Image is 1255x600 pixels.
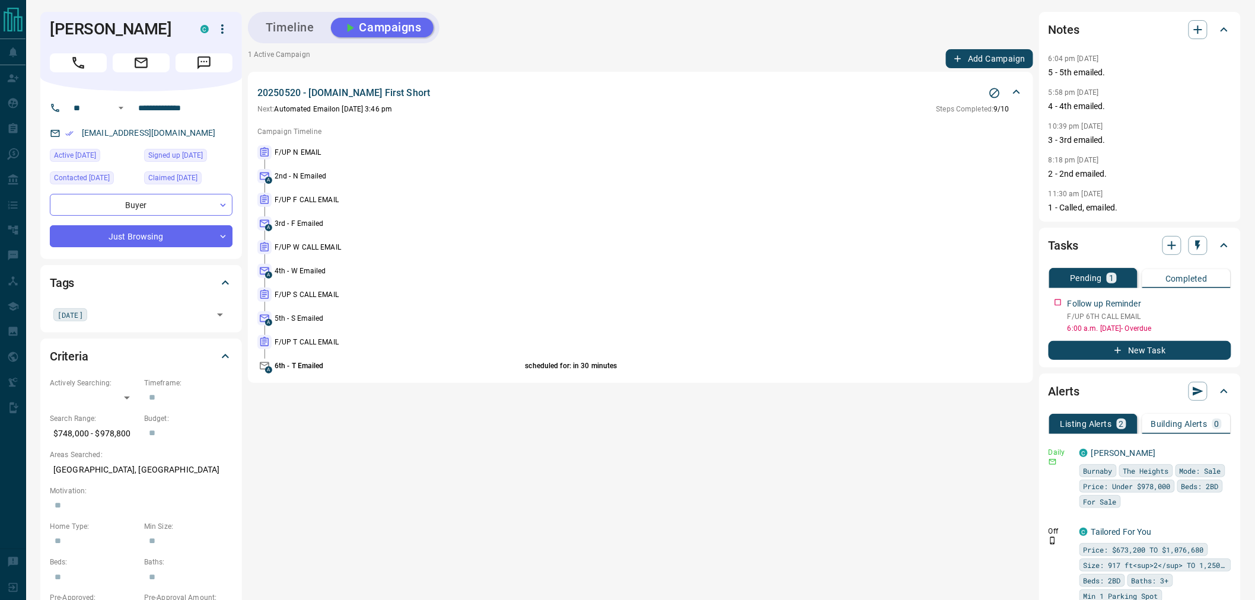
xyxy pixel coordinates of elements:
div: Tue Sep 23 2025 [50,149,138,165]
a: [PERSON_NAME] [1091,448,1156,458]
p: F/UP 6TH CALL EMAIL [1068,311,1231,322]
span: Signed up [DATE] [148,149,203,161]
span: A [265,272,272,279]
p: 9 / 10 [937,104,1009,114]
span: Contacted [DATE] [54,172,110,184]
div: Tags [50,269,232,297]
span: Price: Under $978,000 [1084,480,1171,492]
h2: Tasks [1049,236,1078,255]
svg: Email [1049,458,1057,466]
p: Baths: [144,557,232,567]
p: F/UP N EMAIL [275,147,523,158]
svg: Email Verified [65,129,74,138]
h1: [PERSON_NAME] [50,20,183,39]
p: 6:00 a.m. [DATE] - Overdue [1068,323,1231,334]
p: Home Type: [50,521,138,532]
span: A [265,224,272,231]
p: 5th - S Emailed [275,313,523,324]
p: 2 [1119,420,1124,428]
p: 6th - T Emailed [275,360,523,371]
div: condos.ca [1079,528,1088,536]
p: F/UP W CALL EMAIL [275,242,523,253]
p: Completed [1165,275,1208,283]
span: [DATE] [58,309,83,321]
p: 8:18 pm [DATE] [1049,156,1099,164]
span: Message [176,53,232,72]
span: A [265,319,272,326]
p: 2 - 2nd emailed. [1049,168,1231,180]
div: condos.ca [200,25,209,33]
p: F/UP T CALL EMAIL [275,337,523,347]
p: Automated Email on [DATE] 3:46 pm [257,104,392,114]
p: Timeframe: [144,378,232,388]
div: Alerts [1049,377,1231,406]
p: Beds: [50,557,138,567]
button: Stop Campaign [986,84,1004,102]
p: Campaign Timeline [257,126,1024,137]
div: Thu Sep 25 2025 [144,171,232,188]
p: Areas Searched: [50,449,232,460]
p: 1 [1109,274,1114,282]
p: Listing Alerts [1060,420,1112,428]
button: Open [114,101,128,115]
button: Campaigns [331,18,434,37]
h2: Alerts [1049,382,1079,401]
div: Thu Sep 25 2025 [50,171,138,188]
span: For Sale [1084,496,1117,508]
h2: Notes [1049,20,1079,39]
div: Buyer [50,194,232,216]
span: A [265,177,272,184]
button: Timeline [254,18,326,37]
svg: Push Notification Only [1049,537,1057,545]
div: Tasks [1049,231,1231,260]
span: Claimed [DATE] [148,172,198,184]
p: Min Size: [144,521,232,532]
p: Budget: [144,413,232,424]
p: $748,000 - $978,800 [50,424,138,443]
p: 1 Active Campaign [248,49,310,68]
p: Daily [1049,447,1072,458]
p: 3 - 3rd emailed. [1049,134,1231,146]
span: The Heights [1123,465,1169,477]
a: Tailored For You [1091,527,1152,537]
div: Notes [1049,15,1231,44]
div: Tue Sep 23 2025 [144,149,232,165]
p: 4 - 4th emailed. [1049,100,1231,113]
span: Size: 917 ft<sup>2</sup> TO 1,250 ft<sup>2</sup> [1084,559,1227,571]
span: Burnaby [1084,465,1113,477]
button: Add Campaign [946,49,1033,68]
span: Beds: 2BD [1181,480,1219,492]
button: New Task [1049,341,1231,360]
span: A [265,366,272,374]
p: Off [1049,526,1072,537]
p: Pending [1070,274,1102,282]
p: 11:30 am [DATE] [1049,190,1103,198]
div: Just Browsing [50,225,232,247]
p: 2nd - N Emailed [275,171,523,181]
h2: Tags [50,273,74,292]
span: Beds: 2BD [1084,575,1121,586]
p: 4th - W Emailed [275,266,523,276]
p: F/UP S CALL EMAIL [275,289,523,300]
p: 0 [1215,420,1219,428]
span: Next: [257,105,275,113]
span: Call [50,53,107,72]
p: 1 - Called, emailed. [1049,202,1231,214]
span: Mode: Sale [1180,465,1221,477]
div: condos.ca [1079,449,1088,457]
p: 10:39 pm [DATE] [1049,122,1103,130]
p: 3rd - F Emailed [275,218,523,229]
div: 20250520 - [DOMAIN_NAME] First ShortStop CampaignNext:Automated Emailon [DATE] 3:46 pmSteps Compl... [257,84,1024,117]
h2: Criteria [50,347,88,366]
p: Follow up Reminder [1068,298,1141,310]
p: F/UP F CALL EMAIL [275,194,523,205]
span: Email [113,53,170,72]
span: Price: $673,200 TO $1,076,680 [1084,544,1204,556]
p: Actively Searching: [50,378,138,388]
p: [GEOGRAPHIC_DATA], [GEOGRAPHIC_DATA] [50,460,232,480]
span: Steps Completed: [937,105,994,113]
span: Baths: 3+ [1132,575,1169,586]
p: 20250520 - [DOMAIN_NAME] First Short [257,86,430,100]
span: Active [DATE] [54,149,96,161]
button: Open [212,307,228,323]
